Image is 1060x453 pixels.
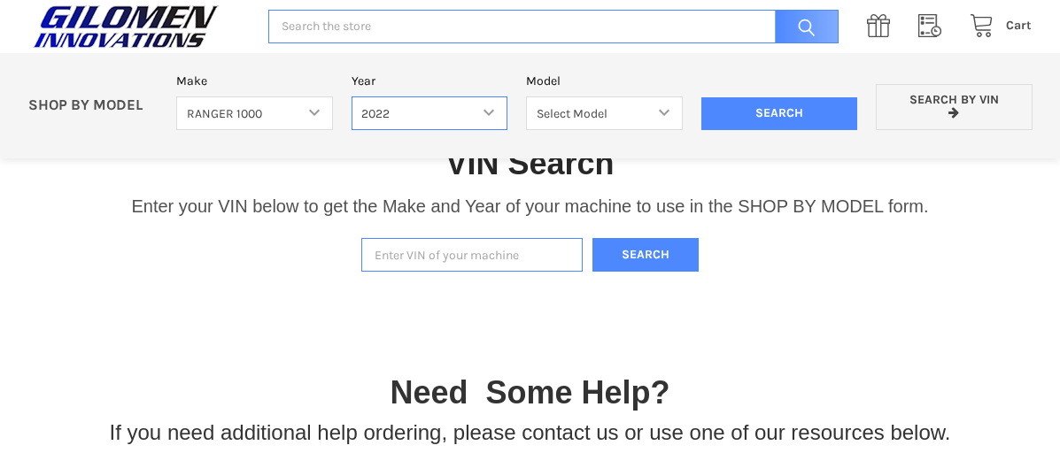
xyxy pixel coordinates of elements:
label: Model [526,72,683,90]
input: Enter VIN of your machine [361,238,583,273]
input: Search [766,10,839,44]
span: Cart [1006,18,1032,33]
label: Year [352,72,508,90]
label: Make [176,72,333,90]
a: GILOMEN INNOVATIONS [28,4,250,49]
a: Cart [960,15,1032,37]
input: Search the store [268,10,839,44]
a: Search by VIN [876,84,1033,131]
p: If you need additional help ordering, please contact us or use one of our resources below. [110,417,951,449]
p: Need Some Help? [390,369,669,417]
h1: VIN Search [445,143,614,183]
p: Enter your VIN below to get the Make and Year of your machine to use in the SHOP BY MODEL form. [131,193,928,219]
button: Search [592,238,699,273]
p: SHOP BY MODEL [19,96,167,115]
input: Search [701,97,858,131]
img: GILOMEN INNOVATIONS [28,4,223,49]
